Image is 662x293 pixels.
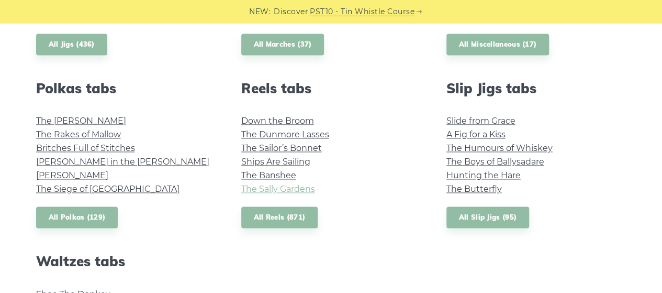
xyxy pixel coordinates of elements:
[241,184,315,194] a: The Sally Gardens
[36,170,108,180] a: [PERSON_NAME]
[36,129,121,139] a: The Rakes of Mallow
[446,184,502,194] a: The Butterfly
[310,6,414,18] a: PST10 - Tin Whistle Course
[36,253,216,269] h2: Waltzes tabs
[241,34,324,55] a: All Marches (37)
[36,34,107,55] a: All Jigs (436)
[241,143,322,153] a: The Sailor’s Bonnet
[36,80,216,96] h2: Polkas tabs
[36,116,126,126] a: The [PERSON_NAME]
[446,129,506,139] a: A Fig for a Kiss
[241,157,310,167] a: Ships Are Sailing
[446,157,544,167] a: The Boys of Ballysadare
[241,129,329,139] a: The Dunmore Lasses
[446,34,549,55] a: All Miscellaneous (17)
[241,170,296,180] a: The Banshee
[36,157,209,167] a: [PERSON_NAME] in the [PERSON_NAME]
[241,207,318,228] a: All Reels (871)
[36,184,179,194] a: The Siege of [GEOGRAPHIC_DATA]
[36,207,118,228] a: All Polkas (129)
[446,207,529,228] a: All Slip Jigs (95)
[241,116,314,126] a: Down the Broom
[249,6,271,18] span: NEW:
[36,143,135,153] a: Britches Full of Stitches
[446,80,626,96] h2: Slip Jigs tabs
[446,116,515,126] a: Slide from Grace
[241,80,421,96] h2: Reels tabs
[446,143,553,153] a: The Humours of Whiskey
[274,6,308,18] span: Discover
[446,170,521,180] a: Hunting the Hare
